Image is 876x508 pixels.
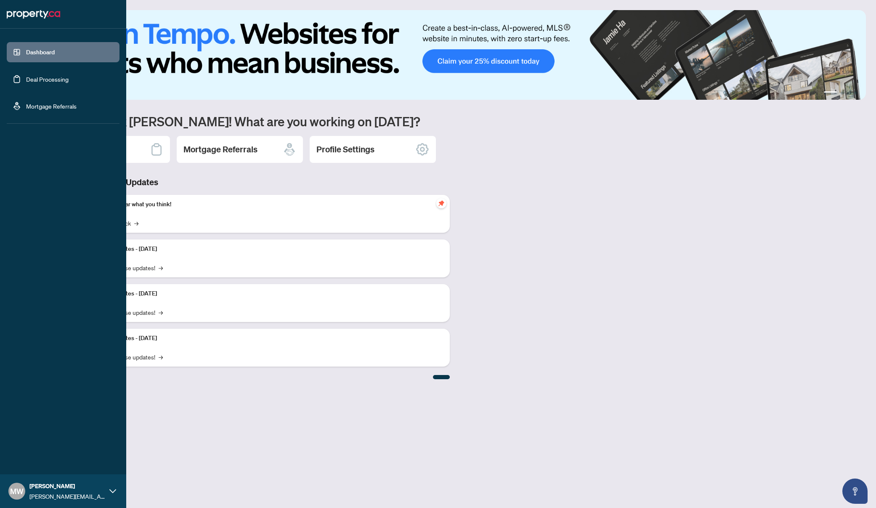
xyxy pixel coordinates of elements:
button: Open asap [842,479,868,504]
p: We want to hear what you think! [88,200,443,209]
a: Mortgage Referrals [26,102,77,110]
span: [PERSON_NAME] [29,481,105,491]
span: [PERSON_NAME][EMAIL_ADDRESS][PERSON_NAME][DOMAIN_NAME] [29,492,105,501]
span: → [159,308,163,317]
img: Slide 0 [44,10,866,100]
span: → [159,263,163,272]
a: Deal Processing [26,75,69,83]
p: Platform Updates - [DATE] [88,334,443,343]
span: → [159,352,163,362]
h2: Mortgage Referrals [183,144,257,155]
span: MW [10,485,24,497]
button: 3 [847,91,851,95]
img: logo [7,8,60,21]
button: 1 [824,91,837,95]
h3: Brokerage & Industry Updates [44,176,450,188]
a: Dashboard [26,48,55,56]
h1: Welcome back [PERSON_NAME]! What are you working on [DATE]? [44,113,866,129]
span: pushpin [436,198,446,208]
span: → [134,218,138,228]
button: 2 [841,91,844,95]
p: Platform Updates - [DATE] [88,289,443,298]
h2: Profile Settings [316,144,374,155]
p: Platform Updates - [DATE] [88,245,443,254]
button: 4 [854,91,857,95]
